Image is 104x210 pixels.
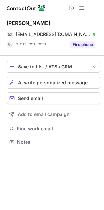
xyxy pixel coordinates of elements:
[17,139,97,145] span: Notes
[70,41,95,48] button: Reveal Button
[18,64,89,69] div: Save to List / ATS / CRM
[7,137,100,146] button: Notes
[17,126,97,132] span: Find work email
[7,4,46,12] img: ContactOut v5.3.10
[16,31,91,37] span: [EMAIL_ADDRESS][DOMAIN_NAME]
[7,108,100,120] button: Add to email campaign
[7,61,100,73] button: save-profile-one-click
[18,112,70,117] span: Add to email campaign
[7,20,50,26] div: [PERSON_NAME]
[7,124,100,133] button: Find work email
[7,92,100,104] button: Send email
[18,96,43,101] span: Send email
[7,77,100,89] button: AI write personalized message
[18,80,88,85] span: AI write personalized message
